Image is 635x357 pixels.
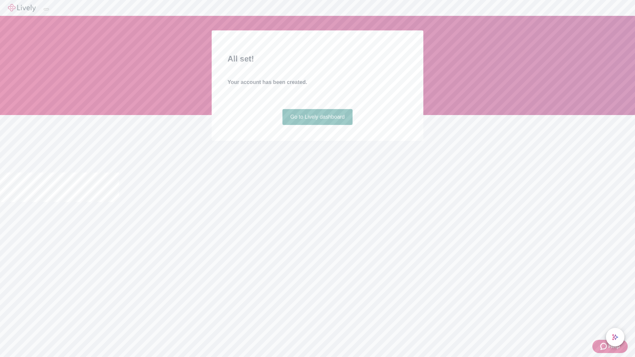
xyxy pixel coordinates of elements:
[282,109,353,125] a: Go to Lively dashboard
[592,340,628,353] button: Zendesk support iconHelp
[606,328,624,346] button: chat
[228,78,407,86] h4: Your account has been created.
[44,8,49,10] button: Log out
[228,53,407,65] h2: All set!
[608,342,620,350] span: Help
[8,4,36,12] img: Lively
[612,334,618,340] svg: Lively AI Assistant
[600,342,608,350] svg: Zendesk support icon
